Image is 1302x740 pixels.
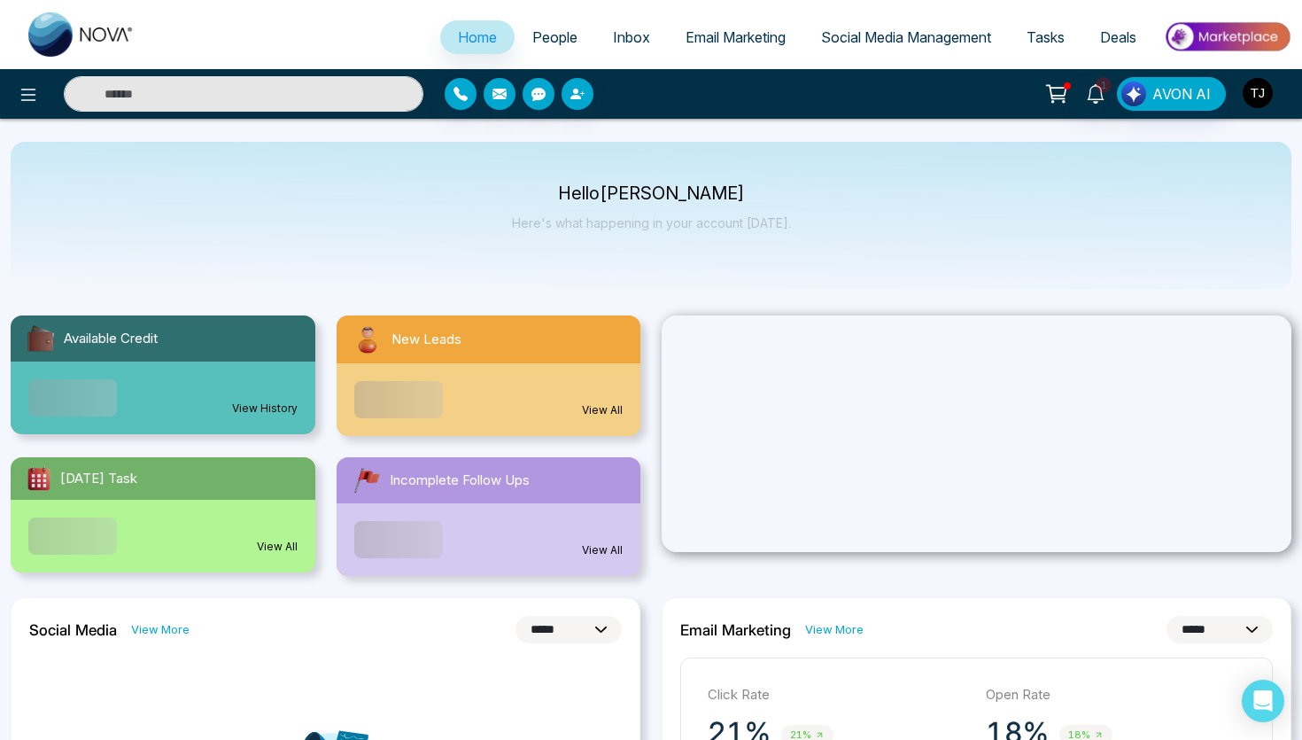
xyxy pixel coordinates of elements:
[686,28,786,46] span: Email Marketing
[582,402,623,418] a: View All
[458,28,497,46] span: Home
[326,315,652,436] a: New LeadsView All
[257,539,298,555] a: View All
[1009,20,1082,54] a: Tasks
[131,621,190,638] a: View More
[532,28,577,46] span: People
[1027,28,1065,46] span: Tasks
[680,621,791,639] h2: Email Marketing
[440,20,515,54] a: Home
[803,20,1009,54] a: Social Media Management
[1074,77,1117,108] a: 1
[232,401,298,417] a: View History
[25,323,57,354] img: availableCredit.svg
[515,20,595,54] a: People
[326,457,652,576] a: Incomplete Follow UpsView All
[582,542,623,558] a: View All
[1152,83,1211,105] span: AVON AI
[986,685,1246,705] p: Open Rate
[708,685,968,705] p: Click Rate
[64,329,158,349] span: Available Credit
[668,20,803,54] a: Email Marketing
[1100,28,1136,46] span: Deals
[821,28,991,46] span: Social Media Management
[595,20,668,54] a: Inbox
[351,464,383,496] img: followUps.svg
[351,323,384,356] img: newLeads.svg
[613,28,650,46] span: Inbox
[1121,82,1146,106] img: Lead Flow
[512,215,791,230] p: Here's what happening in your account [DATE].
[1117,77,1226,111] button: AVON AI
[25,464,53,493] img: todayTask.svg
[1243,78,1273,108] img: User Avatar
[1096,77,1112,93] span: 1
[29,621,117,639] h2: Social Media
[805,621,864,638] a: View More
[390,471,530,491] span: Incomplete Follow Ups
[1163,17,1291,57] img: Market-place.gif
[391,330,461,350] span: New Leads
[512,186,791,201] p: Hello [PERSON_NAME]
[60,469,137,489] span: [DATE] Task
[28,12,135,57] img: Nova CRM Logo
[1242,680,1284,722] div: Open Intercom Messenger
[1082,20,1154,54] a: Deals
